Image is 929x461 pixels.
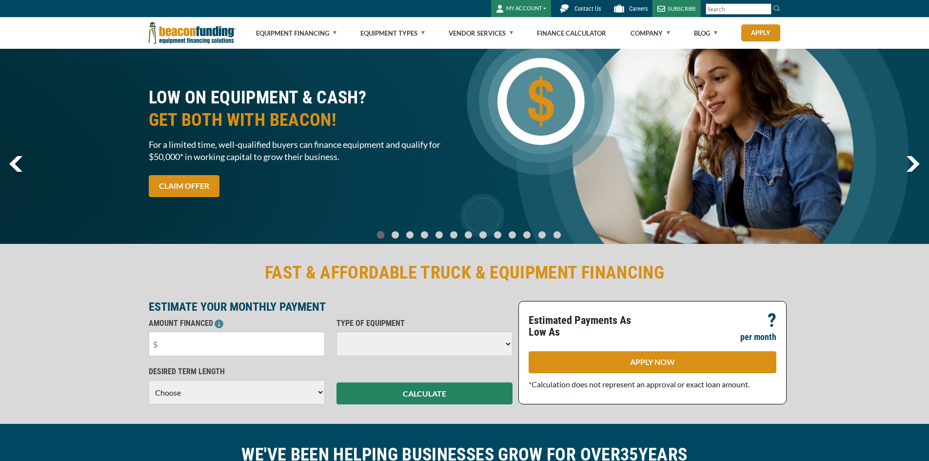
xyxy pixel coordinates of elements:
[629,5,648,12] span: Careers
[492,231,503,239] a: Go To Slide 8
[773,4,781,12] img: Search
[706,3,771,15] input: Search
[694,18,717,49] a: Blog
[418,231,430,239] a: Go To Slide 3
[375,231,386,239] a: Go To Slide 0
[149,139,459,163] span: For a limited time, well-qualified buyers can finance equipment and qualify for $50,000* in worki...
[404,231,415,239] a: Go To Slide 2
[529,351,776,373] a: APPLY NOW
[477,231,489,239] a: Go To Slide 7
[536,231,548,239] a: Go To Slide 11
[9,156,22,172] img: Left Navigator
[529,315,647,338] p: Estimated Payments As Low As
[9,156,22,172] a: previous
[149,301,513,313] p: ESTIMATE YOUR MONTHLY PAYMENT
[551,231,563,239] a: Go To Slide 12
[360,18,425,49] a: Equipment Types
[537,18,606,49] a: Finance Calculator
[574,5,601,12] span: Contact Us
[506,231,518,239] a: Go To Slide 9
[433,231,445,239] a: Go To Slide 4
[256,18,336,49] a: Equipment Financing
[768,315,776,326] p: ?
[149,17,236,49] img: Beacon Funding Corporation logo
[740,331,776,343] p: per month
[631,18,670,49] a: Company
[449,18,513,49] a: Vendor Services
[149,261,781,284] h2: FAST & AFFORDABLE TRUCK & EQUIPMENT FINANCING
[149,86,459,131] h2: LOW ON EQUIPMENT & CASH?
[149,366,325,378] p: DESIRED TERM LENGTH
[336,318,513,329] p: TYPE OF EQUIPMENT
[149,332,325,356] input: $
[448,231,459,239] a: Go To Slide 5
[149,175,219,197] a: CLAIM OFFER
[906,156,920,172] img: Right Navigator
[149,318,325,329] p: AMOUNT FINANCED
[149,109,459,131] span: GET BOTH WITH BEACON!
[389,231,401,239] a: Go To Slide 1
[741,24,780,41] a: Apply
[529,380,750,389] span: *Calculation does not represent an approval or exact loan amount.
[521,231,533,239] a: Go To Slide 10
[906,156,920,172] a: next
[462,231,474,239] a: Go To Slide 6
[761,5,769,13] a: Clear search text
[336,382,513,404] button: CALCULATE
